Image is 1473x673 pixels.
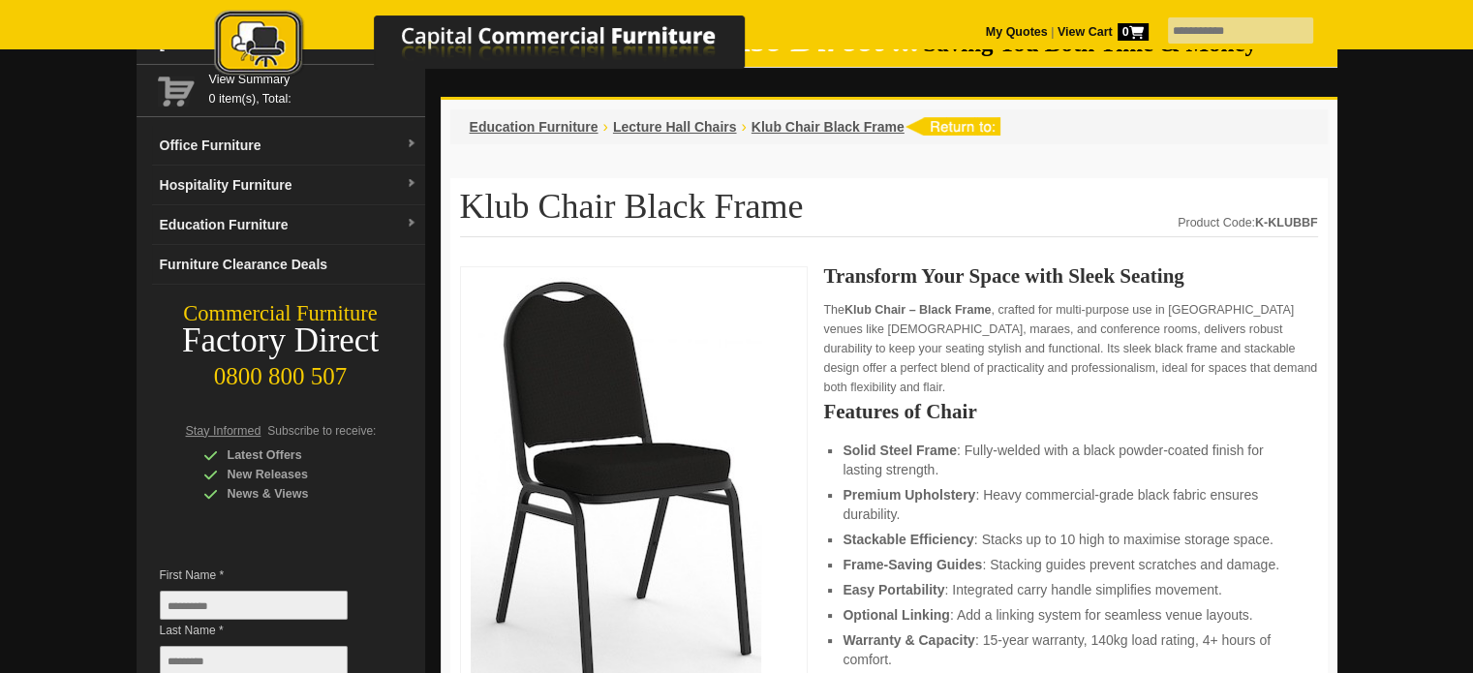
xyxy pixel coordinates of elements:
[843,632,974,648] strong: Warranty & Capacity
[843,441,1298,479] li: : Fully-welded with a black powder-coated finish for lasting strength.
[137,300,425,327] div: Commercial Furniture
[152,205,425,245] a: Education Furnituredropdown
[160,591,348,620] input: First Name *
[152,166,425,205] a: Hospitality Furnituredropdown
[843,605,1298,625] li: : Add a linking system for seamless venue layouts.
[470,119,598,135] a: Education Furniture
[152,126,425,166] a: Office Furnituredropdown
[406,178,417,190] img: dropdown
[843,532,973,547] strong: Stackable Efficiency
[603,117,608,137] li: ›
[843,582,944,597] strong: Easy Portability
[406,138,417,150] img: dropdown
[160,621,377,640] span: Last Name *
[843,607,949,623] strong: Optional Linking
[161,10,839,86] a: Capital Commercial Furniture Logo
[186,424,261,438] span: Stay Informed
[460,188,1318,237] h1: Klub Chair Black Frame
[137,353,425,390] div: 0800 800 507
[161,10,839,80] img: Capital Commercial Furniture Logo
[613,119,737,135] a: Lecture Hall Chairs
[741,117,746,137] li: ›
[823,266,1317,286] h2: Transform Your Space with Sleek Seating
[267,424,376,438] span: Subscribe to receive:
[1178,213,1318,232] div: Product Code:
[843,630,1298,669] li: : 15-year warranty, 140kg load rating, 4+ hours of comfort.
[1255,216,1318,229] strong: K-KLUBBF
[203,465,387,484] div: New Releases
[1118,23,1149,41] span: 0
[843,580,1298,599] li: : Integrated carry handle simplifies movement.
[406,218,417,229] img: dropdown
[843,443,956,458] strong: Solid Steel Frame
[823,300,1317,397] p: The , crafted for multi-purpose use in [GEOGRAPHIC_DATA] venues like [DEMOGRAPHIC_DATA], maraes, ...
[986,25,1048,39] a: My Quotes
[752,119,905,135] a: Klub Chair Black Frame
[843,557,982,572] strong: Frame-Saving Guides
[137,327,425,354] div: Factory Direct
[844,303,991,317] strong: Klub Chair – Black Frame
[843,555,1298,574] li: : Stacking guides prevent scratches and damage.
[1054,25,1148,39] a: View Cart0
[843,487,975,503] strong: Premium Upholstery
[160,566,377,585] span: First Name *
[203,484,387,504] div: News & Views
[152,245,425,285] a: Furniture Clearance Deals
[905,117,1000,136] img: return to
[843,485,1298,524] li: : Heavy commercial-grade black fabric ensures durability.
[203,445,387,465] div: Latest Offers
[1058,25,1149,39] strong: View Cart
[823,402,1317,421] h2: Features of Chair
[843,530,1298,549] li: : Stacks up to 10 high to maximise storage space.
